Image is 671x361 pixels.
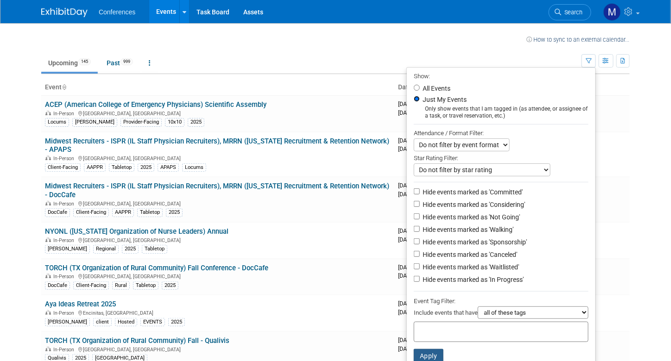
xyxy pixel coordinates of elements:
span: [DATE] [398,109,424,116]
div: [GEOGRAPHIC_DATA], [GEOGRAPHIC_DATA] [45,236,391,243]
span: In-Person [53,156,77,162]
div: Encinitas, [GEOGRAPHIC_DATA] [45,309,391,316]
label: Hide events marked as 'Sponsorship' [421,237,527,247]
th: Dates [394,80,512,95]
div: Star Rating Filter: [414,151,589,163]
img: In-Person Event [45,156,51,160]
div: Attendance / Format Filter: [414,128,589,138]
div: Tabletop [109,163,134,172]
span: [DATE] [398,264,429,271]
div: Locums [182,163,206,172]
div: Tabletop [133,281,158,290]
div: AAPPR [84,163,106,172]
label: Hide events marked as 'Canceled' [421,250,517,259]
div: [PERSON_NAME] [45,318,90,326]
div: Client-Facing [73,208,109,217]
span: In-Person [53,274,77,280]
label: Hide events marked as 'Committed' [421,187,523,197]
div: [GEOGRAPHIC_DATA], [GEOGRAPHIC_DATA] [45,345,391,353]
span: In-Person [53,111,77,117]
span: 145 [78,58,91,65]
label: Hide events marked as 'Walking' [421,225,513,234]
div: DocCafe [45,208,70,217]
div: 2025 [122,245,139,253]
div: Tabletop [137,208,163,217]
span: [DATE] [398,272,424,279]
span: [DATE] [398,227,427,234]
div: Only show events that I am tagged in (as attendee, or assignee of a task, or travel reservation, ... [414,106,589,119]
a: TORCH (TX Organization of Rural Community) Fall - Qualivis [45,336,229,345]
span: [DATE] [398,191,424,198]
div: 2025 [188,118,204,126]
div: Locums [45,118,69,126]
a: How to sync to an external calendar... [526,36,630,43]
div: Regional [93,245,119,253]
span: [DATE] [398,100,426,107]
div: 2025 [166,208,183,217]
div: [GEOGRAPHIC_DATA], [GEOGRAPHIC_DATA] [45,272,391,280]
img: In-Person Event [45,274,51,278]
a: Sort by Event Name [62,83,66,91]
a: ACEP (American College of Emergency Physicians) Scientific Assembly [45,100,266,109]
label: Just My Events [421,95,467,104]
div: [PERSON_NAME] [72,118,117,126]
label: Hide events marked as 'Waitlisted' [421,262,519,272]
a: Search [549,4,591,20]
div: 2025 [162,281,178,290]
a: Past999 [100,54,140,72]
img: Maddie Cummings [603,3,621,21]
div: AAPPR [112,208,134,217]
span: [DATE] [398,182,427,189]
div: Event Tag Filter: [414,296,589,306]
span: [DATE] [398,309,426,316]
div: 2025 [138,163,154,172]
div: Client-Facing [73,281,109,290]
label: Hide events marked as 'In Progress' [421,275,524,284]
span: Search [561,9,582,16]
div: Include events that have [414,306,589,322]
div: Hosted [115,318,137,326]
img: In-Person Event [45,111,51,115]
img: In-Person Event [45,237,51,242]
span: In-Person [53,237,77,243]
span: In-Person [53,347,77,353]
span: [DATE] [398,137,426,144]
th: Event [41,80,394,95]
span: [DATE] [398,336,429,343]
span: 999 [120,58,133,65]
img: In-Person Event [45,201,51,205]
a: Upcoming145 [41,54,98,72]
div: EVENTS [140,318,165,326]
a: NYONL ([US_STATE] Organization of Nurse Leaders) Annual [45,227,228,236]
div: 2025 [168,318,185,326]
div: Tabletop [142,245,167,253]
span: Conferences [99,8,135,16]
div: 10x10 [165,118,184,126]
div: APAPS [158,163,179,172]
div: [GEOGRAPHIC_DATA], [GEOGRAPHIC_DATA] [45,199,391,207]
div: [PERSON_NAME] [45,245,90,253]
a: Aya Ideas Retreat 2025 [45,300,116,308]
label: All Events [421,85,450,92]
span: [DATE] [398,300,429,307]
div: Client-Facing [45,163,81,172]
span: [DATE] [398,145,424,152]
a: Midwest Recruiters - ISPR (IL Staff Physician Recruiters), MRRN ([US_STATE] Recruitment & Retenti... [45,137,389,154]
img: ExhibitDay [41,8,88,17]
span: [DATE] [398,236,424,243]
div: Rural [112,281,130,290]
div: Show: [414,70,589,81]
div: [GEOGRAPHIC_DATA], [GEOGRAPHIC_DATA] [45,109,391,117]
label: Hide events marked as 'Considering' [421,200,525,209]
span: [DATE] [398,345,424,352]
a: TORCH (TX Organization of Rural Community) Fall Conference - DocCafe [45,264,268,272]
div: DocCafe [45,281,70,290]
img: In-Person Event [45,347,51,351]
span: In-Person [53,201,77,207]
div: Provider-Facing [120,118,162,126]
img: In-Person Event [45,310,51,315]
span: In-Person [53,310,77,316]
div: client [93,318,112,326]
a: Midwest Recruiters - ISPR (IL Staff Physician Recruiters), MRRN ([US_STATE] Recruitment & Retenti... [45,182,389,199]
label: Hide events marked as 'Not Going' [421,212,520,222]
